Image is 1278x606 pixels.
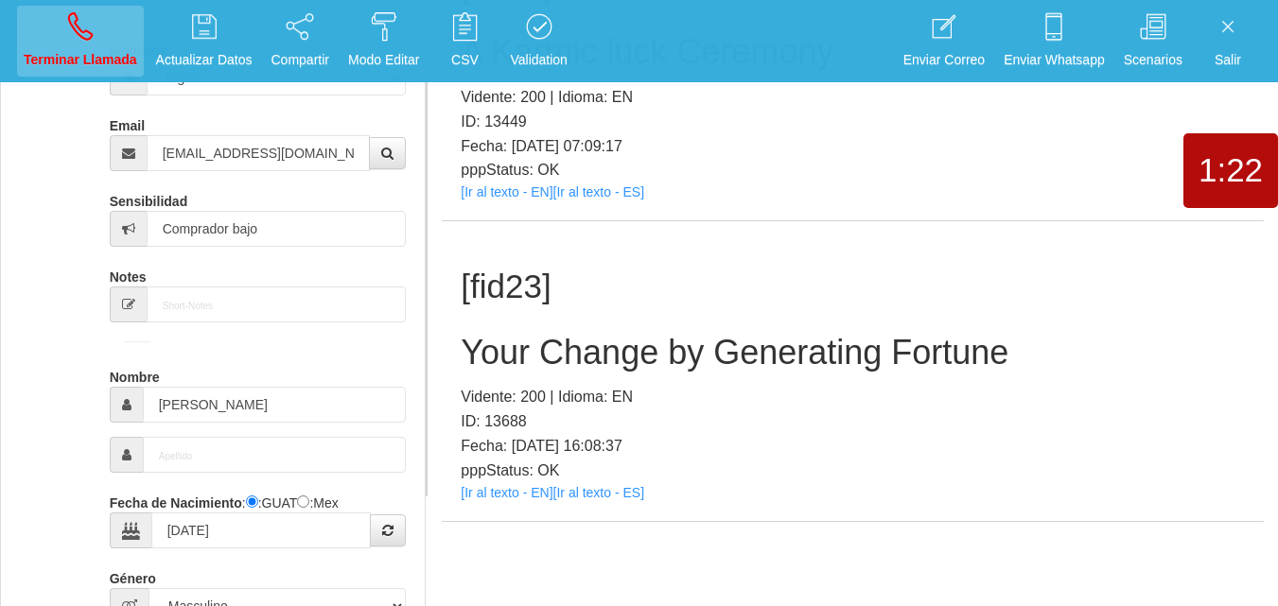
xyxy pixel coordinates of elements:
p: ID: 13449 [461,110,1245,134]
a: Terminar Llamada [17,6,144,77]
div: : :GUAT :Mex [110,487,407,548]
a: Scenarios [1117,6,1189,77]
input: Nombre [143,387,407,423]
label: Fecha de Nacimiento [110,487,242,512]
p: Vidente: 200 | Idioma: EN [461,385,1245,409]
p: Fecha: [DATE] 07:09:17 [461,134,1245,159]
p: Terminar Llamada [24,49,137,71]
p: pppStatus: OK [461,158,1245,182]
h1: [fid23] [461,268,1245,305]
input: :Yuca-Mex [297,495,309,508]
h1: 1:22 [1183,152,1278,189]
a: [Ir al texto - ES] [553,485,644,500]
a: Enviar Whatsapp [997,6,1112,77]
p: Fecha: [DATE] 16:08:37 [461,434,1245,459]
a: CSV [431,6,498,77]
p: Modo Editar [348,49,419,71]
label: Nombre [110,361,160,387]
input: Correo electrónico [147,135,371,171]
label: Género [110,563,156,588]
a: Actualizar Datos [149,6,259,77]
a: [Ir al texto - ES] [553,184,644,199]
label: Notes [110,261,147,286]
p: Vidente: 200 | Idioma: EN [461,85,1245,110]
a: Compartir [265,6,336,77]
p: CSV [438,49,491,71]
p: Enviar Whatsapp [1004,49,1105,71]
input: :Quechi GUAT [246,495,258,508]
a: Salir [1195,6,1261,77]
label: Sensibilidad [110,185,187,211]
p: Salir [1201,49,1254,71]
p: Enviar Correo [903,49,985,71]
a: [Ir al texto - EN] [461,485,552,500]
input: Short-Notes [147,286,407,322]
input: Sensibilidad [147,211,407,247]
a: Enviar Correo [897,6,991,77]
p: ID: 13688 [461,409,1245,434]
h2: Your Change by Generating Fortune [461,334,1245,372]
a: Validation [503,6,573,77]
input: Apellido [143,437,407,473]
p: Actualizar Datos [156,49,253,71]
p: Scenarios [1124,49,1182,71]
a: Modo Editar [341,6,426,77]
a: [Ir al texto - EN] [461,184,552,199]
label: Email [110,110,145,135]
p: Compartir [271,49,329,71]
p: pppStatus: OK [461,459,1245,483]
p: Validation [510,49,567,71]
